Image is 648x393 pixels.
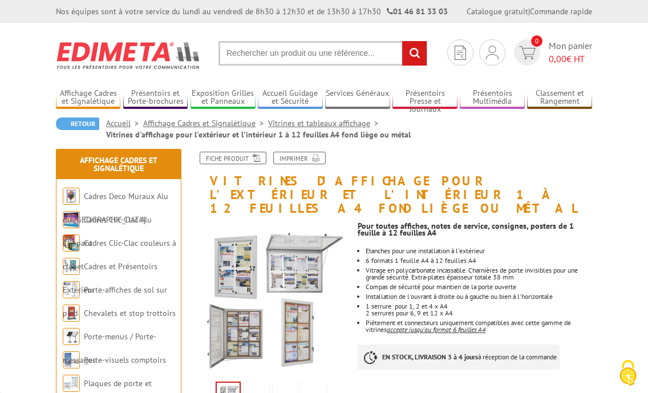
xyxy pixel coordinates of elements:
[366,303,592,317] li: 1 serrure pour 1, 2 et 4 x A4 2 serrures pour 6, 9 et 12 x A4
[218,41,427,66] input: Rechercher un produit ou une référence...
[455,46,466,60] img: devis rapide
[402,41,427,66] input: rechercher
[273,152,326,164] a: Imprimer
[366,293,592,300] li: Installation de l'ouvrant à droite ou à gauche ou bien à l'horizontale
[56,34,201,76] img: Edimeta
[106,129,411,140] li: Vitrines d'affichage pour l'extérieur et l'intérieur 1 à 12 feuilles A4 fond liège ou métal
[63,188,80,205] img: Cadres Deco Muraux Alu ou Bois
[200,152,266,164] a: Fiche produit
[106,118,143,128] a: Accueil
[511,39,592,66] a: devis rapide 0 Mon panier 0,00€ HT
[325,88,390,107] a: Services Généraux
[358,221,574,238] strong: Pour toutes affiches, notes de service, consignes, posters de 1 feuille à 12 feuilles A4
[143,118,268,128] a: Affichage Cadres et Signalétique
[387,325,485,334] em: accepte jusqu'au format 6 feuilles A4
[63,238,176,272] a: Cadres Clic-Clac couleurs à clapet
[56,118,99,130] a: Retour
[63,191,168,225] a: Cadres Deco Muraux Alu ou [GEOGRAPHIC_DATA]
[549,53,566,64] span: 0,00
[382,353,478,361] strong: EN STOCK, LIVRAISON 3 à 4 jours
[392,88,457,107] a: Présentoirs Presse et Journaux
[366,267,592,281] li: Vitrage en polycarbonate incassable. Charnières de porte invisibles pour une grande sécurité. Ext...
[614,359,642,387] img: Cookies (fenêtre modale)
[63,214,152,248] a: Cadres Clic-Clac Alu Clippant
[460,88,524,107] a: Présentoirs Multimédia
[366,319,592,333] li: Piètement et connecteurs uniquement compatibles avec cette gamme de vitrines
[63,261,157,295] a: Cadres et Présentoirs Extérieur
[63,331,156,365] a: Porte-menus / Porte-messages
[366,283,592,290] li: Compas de sécurité pour maintien de la porte ouverte
[387,6,448,17] strong: 01 46 81 33 03
[366,257,592,264] li: 6 formats 1 feuille A4 à 12 feuilles A4
[549,39,592,66] span: Mon panier
[519,46,536,59] img: devis rapide
[531,35,542,47] span: 0
[184,152,601,216] h1: Vitrines d'affichage pour l'extérieur et l'intérieur 1 à 12 feuilles A4 fond liège ou métal
[486,46,499,59] img: devis rapide
[358,345,560,370] p: à réception de la commande
[549,52,592,66] span: € HT
[527,88,592,107] a: Classement et Rangement
[258,88,322,107] a: Accueil Guidage et Sécurité
[56,88,120,107] a: Affichage Cadres et Signalétique
[467,6,592,17] div: |
[366,248,592,254] p: Etanches pour une installation à l'extérieur
[63,375,80,392] img: Plaques de porte et murales
[530,6,592,17] a: Commande rapide
[80,155,157,173] a: Affichage Cadres et Signalétique
[191,88,255,107] a: Exposition Grilles et Panneaux
[84,308,176,318] a: Chevalets et stop trottoirs
[268,118,383,128] a: Vitrines et tableaux affichage
[123,88,188,107] a: Présentoirs et Porte-brochures
[63,285,167,318] a: Porte-affiches de sol sur pied
[56,6,448,17] div: Nos équipes sont à votre service du lundi au vendredi de 8h30 à 12h30 et de 13h30 à 17h30
[467,6,528,17] a: Catalogue gratuit
[63,328,80,345] img: Porte-menus / Porte-messages
[193,221,349,378] img: vitrines_d_affichage_214506_1.jpg
[608,354,648,393] button: Cookies (fenêtre modale)
[84,355,166,365] a: Porte-visuels comptoirs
